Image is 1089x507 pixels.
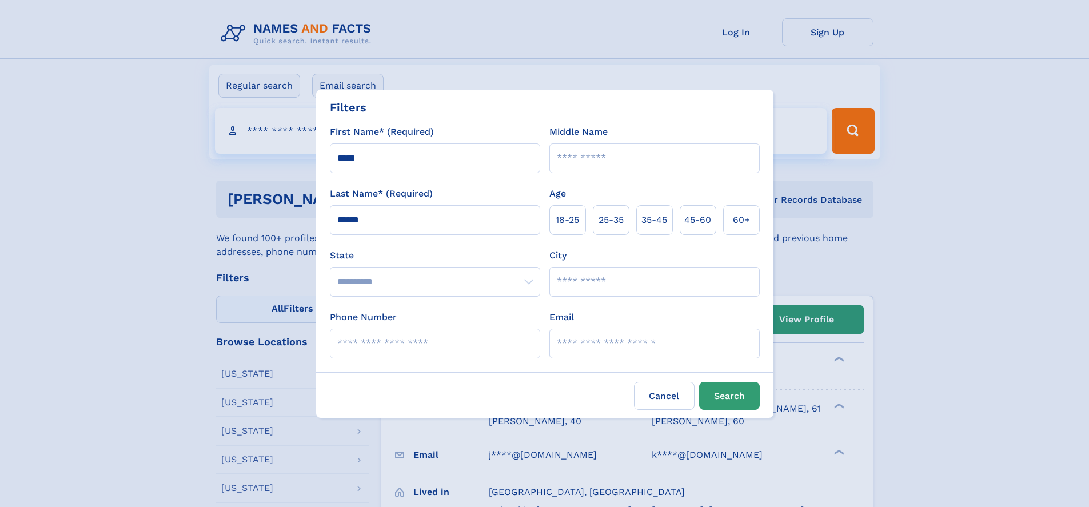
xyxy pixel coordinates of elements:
[634,382,695,410] label: Cancel
[330,310,397,324] label: Phone Number
[330,99,366,116] div: Filters
[549,187,566,201] label: Age
[684,213,711,227] span: 45‑60
[330,187,433,201] label: Last Name* (Required)
[641,213,667,227] span: 35‑45
[330,125,434,139] label: First Name* (Required)
[549,310,574,324] label: Email
[549,125,608,139] label: Middle Name
[556,213,579,227] span: 18‑25
[733,213,750,227] span: 60+
[599,213,624,227] span: 25‑35
[699,382,760,410] button: Search
[549,249,567,262] label: City
[330,249,540,262] label: State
